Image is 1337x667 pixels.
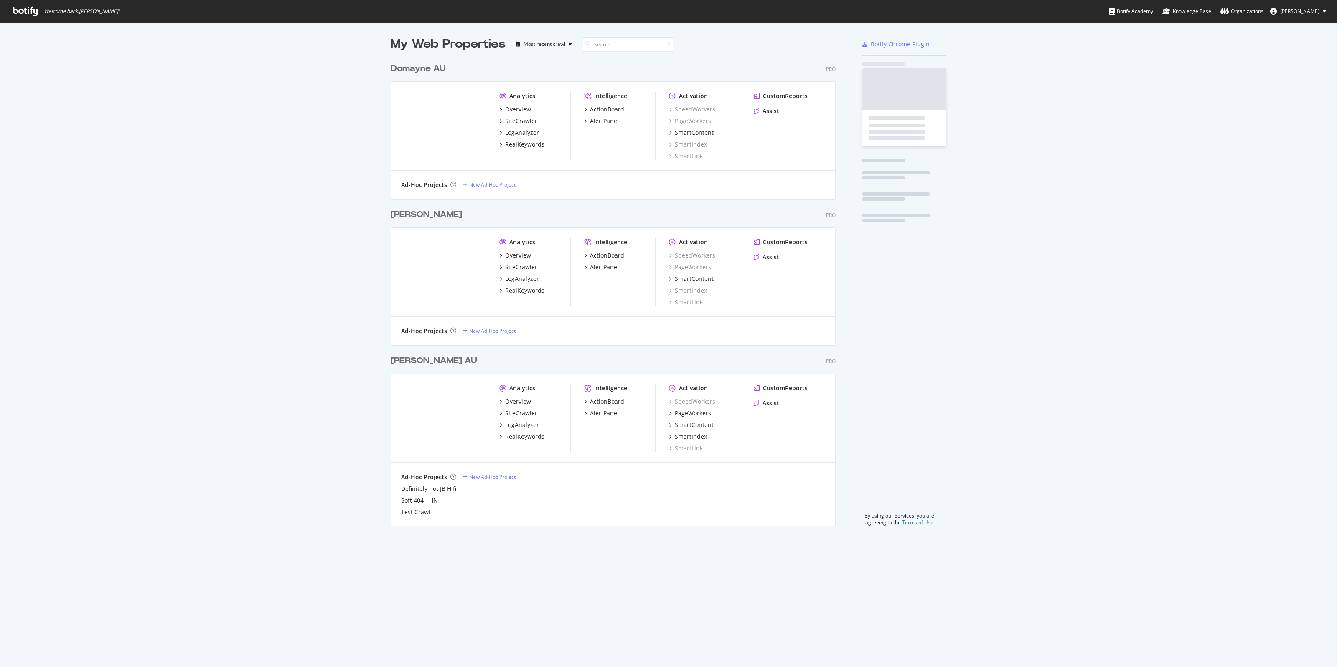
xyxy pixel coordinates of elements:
div: CustomReports [763,92,808,100]
div: Intelligence [594,92,627,100]
a: Botify Chrome Plugin [862,40,930,48]
a: SpeedWorkers [669,105,715,114]
a: SiteCrawler [499,263,537,271]
a: LogAnalyzer [499,421,539,429]
div: Activation [679,92,708,100]
div: Pro [826,212,836,219]
img: www.domayne.com.au [401,92,486,159]
a: SpeedWorkers [669,397,715,406]
div: Ad-Hoc Projects [401,327,447,335]
a: RealKeywords [499,140,544,149]
a: [PERSON_NAME] AU [391,355,480,367]
div: Ad-Hoc Projects [401,181,447,189]
a: New Ad-Hoc Project [463,327,516,334]
input: Search [582,37,674,52]
div: Organizations [1220,7,1263,15]
a: ActionBoard [584,105,624,114]
a: Terms of Use [902,519,933,526]
a: SmartContent [669,129,714,137]
a: LogAnalyzer [499,129,539,137]
div: ActionBoard [590,397,624,406]
a: SmartIndex [669,286,707,295]
a: SmartLink [669,152,703,160]
div: Botify Chrome Plugin [871,40,930,48]
a: PageWorkers [669,409,711,417]
a: SiteCrawler [499,409,537,417]
a: SiteCrawler [499,117,537,125]
div: ActionBoard [590,105,624,114]
a: SmartLink [669,444,703,452]
a: SmartIndex [669,432,707,441]
a: Overview [499,251,531,260]
a: SmartContent [669,275,714,283]
div: AlertPanel [590,263,619,271]
div: SmartContent [675,129,714,137]
span: Matt Smiles [1280,8,1319,15]
div: RealKeywords [505,432,544,441]
a: [PERSON_NAME] [391,209,465,221]
a: CustomReports [754,238,808,246]
div: Intelligence [594,384,627,392]
a: Assist [754,253,779,261]
div: New Ad-Hoc Project [469,181,516,188]
div: Pro [826,66,836,73]
div: By using our Services, you are agreeing to the [852,508,946,526]
a: ActionBoard [584,397,624,406]
div: Assist [763,107,779,115]
div: SmartIndex [669,140,707,149]
div: Overview [505,105,531,114]
div: Assist [763,399,779,407]
div: LogAnalyzer [505,129,539,137]
div: Most recent crawl [524,42,565,47]
div: SmartContent [675,421,714,429]
div: LogAnalyzer [505,275,539,283]
div: Knowledge Base [1162,7,1211,15]
div: AlertPanel [590,409,619,417]
div: Overview [505,251,531,260]
a: AlertPanel [584,409,619,417]
a: AlertPanel [584,263,619,271]
a: Test Crawl [401,508,430,516]
a: CustomReports [754,92,808,100]
div: ActionBoard [590,251,624,260]
div: SiteCrawler [505,263,537,271]
div: SiteCrawler [505,117,537,125]
a: SmartLink [669,298,703,306]
a: SpeedWorkers [669,251,715,260]
div: New Ad-Hoc Project [469,327,516,334]
div: Analytics [509,238,535,246]
button: [PERSON_NAME] [1263,5,1333,18]
div: RealKeywords [505,286,544,295]
a: Overview [499,105,531,114]
div: SiteCrawler [505,409,537,417]
div: My Web Properties [391,36,506,53]
div: [PERSON_NAME] [391,209,462,221]
a: New Ad-Hoc Project [463,473,516,480]
button: Most recent crawl [512,38,575,51]
div: CustomReports [763,384,808,392]
a: RealKeywords [499,286,544,295]
div: AlertPanel [590,117,619,125]
a: Definitely not JB Hifi [401,485,456,493]
a: LogAnalyzer [499,275,539,283]
div: Intelligence [594,238,627,246]
div: Pro [826,358,836,365]
div: CustomReports [763,238,808,246]
a: Assist [754,107,779,115]
a: Soft 404 - HN [401,496,438,505]
div: [PERSON_NAME] AU [391,355,477,367]
div: LogAnalyzer [505,421,539,429]
a: PageWorkers [669,117,711,125]
span: Welcome back, [PERSON_NAME] ! [44,8,119,15]
img: harveynorman.com.au [401,384,486,452]
div: Activation [679,384,708,392]
a: CustomReports [754,384,808,392]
